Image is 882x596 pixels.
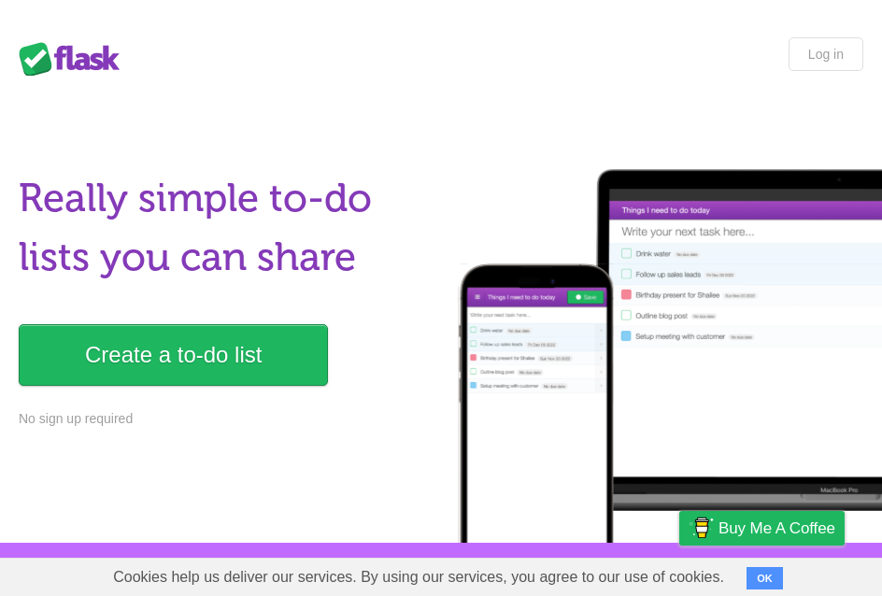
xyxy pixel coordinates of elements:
[19,169,432,287] h1: Really simple to-do lists you can share
[789,37,863,71] a: Log in
[679,511,845,546] a: Buy me a coffee
[747,567,783,589] button: OK
[19,409,432,429] p: No sign up required
[718,512,835,545] span: Buy me a coffee
[689,512,714,544] img: Buy me a coffee
[94,559,743,596] span: Cookies help us deliver our services. By using our services, you agree to our use of cookies.
[19,42,131,76] div: Flask Lists
[19,324,328,386] a: Create a to-do list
